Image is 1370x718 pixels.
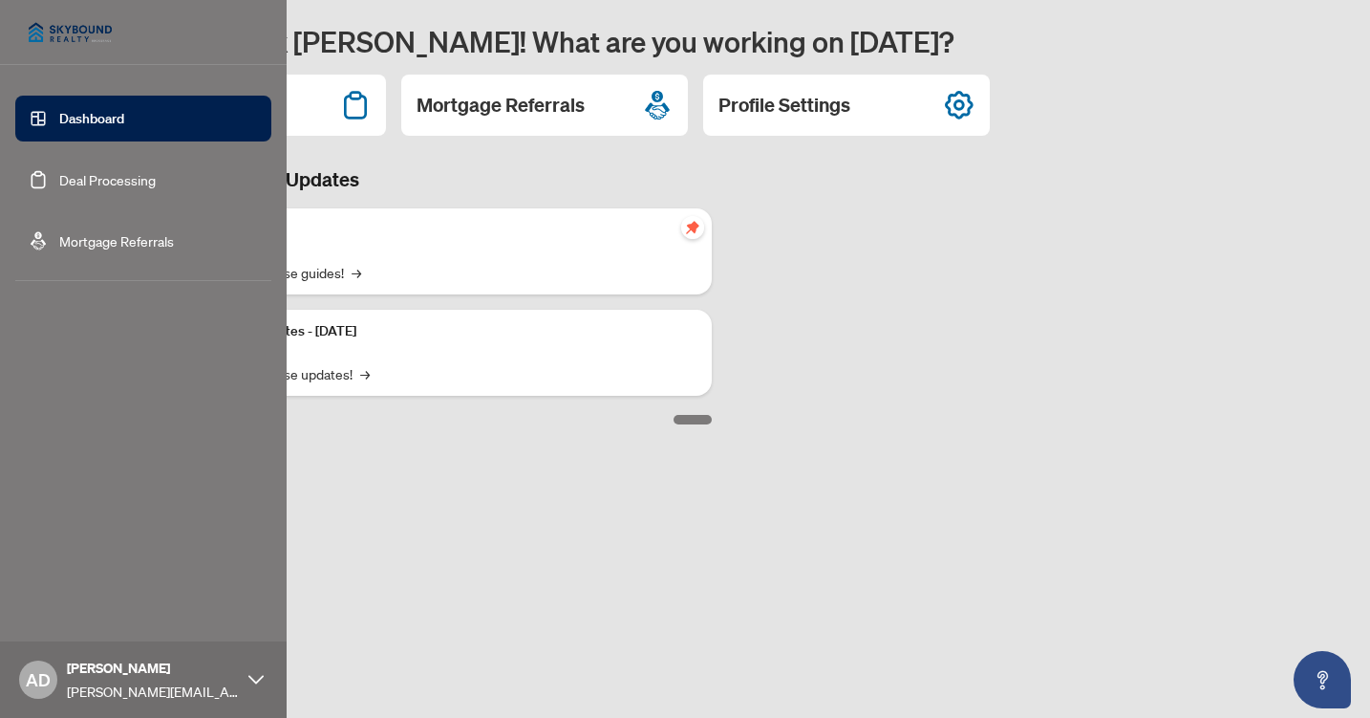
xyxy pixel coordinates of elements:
h3: Brokerage & Industry Updates [99,166,712,193]
span: pushpin [681,216,704,239]
a: Mortgage Referrals [59,232,174,250]
h1: Welcome back [PERSON_NAME]! What are you working on [DATE]? [99,23,1347,59]
a: Dashboard [59,110,124,127]
p: Platform Updates - [DATE] [201,321,696,342]
h2: Profile Settings [718,92,850,119]
span: → [360,363,370,384]
a: Deal Processing [59,171,156,188]
span: [PERSON_NAME] [67,658,239,679]
span: AD [26,666,51,693]
span: [PERSON_NAME][EMAIL_ADDRESS][DOMAIN_NAME] [67,681,239,702]
img: logo [15,10,125,55]
span: → [352,262,361,283]
button: Open asap [1294,651,1351,708]
h2: Mortgage Referrals [417,92,585,119]
p: Self-Help [201,220,696,241]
